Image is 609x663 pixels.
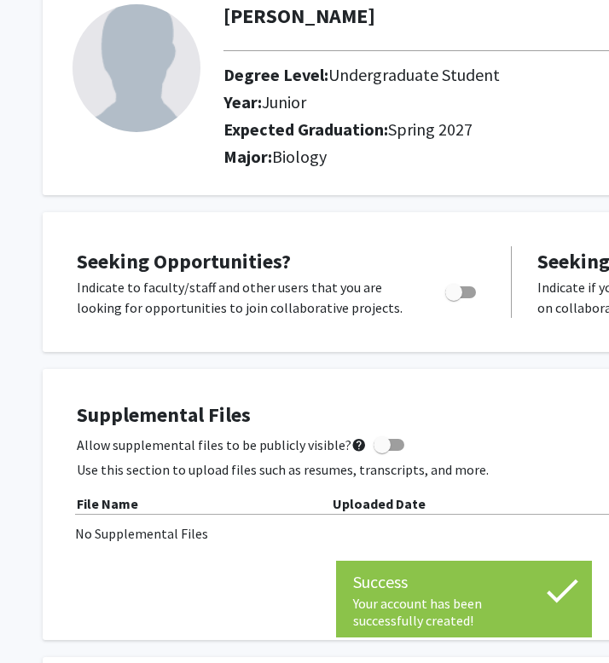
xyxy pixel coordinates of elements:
p: Indicate to faculty/staff and other users that you are looking for opportunities to join collabor... [77,277,413,318]
div: Your account has been successfully created! [353,595,575,629]
div: Success [353,569,575,595]
span: Biology [272,146,327,167]
div: Toggle [438,277,485,303]
span: Undergraduate Student [328,64,500,85]
mat-icon: help [351,435,367,455]
h1: [PERSON_NAME] [223,4,375,29]
span: Spring 2027 [388,118,473,140]
iframe: Chat [13,586,72,650]
img: Profile Picture [72,4,200,132]
b: Uploaded Date [333,495,426,512]
span: Junior [262,91,306,112]
b: File Name [77,495,138,512]
span: Allow supplemental files to be publicly visible? [77,435,367,455]
span: Seeking Opportunities? [77,248,291,274]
